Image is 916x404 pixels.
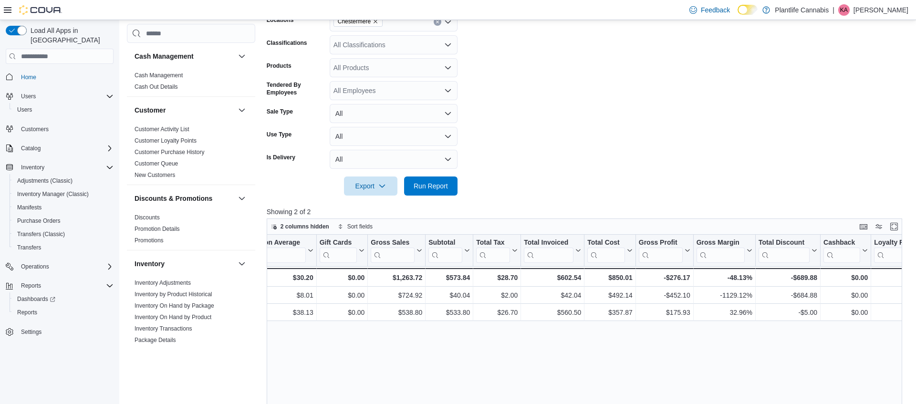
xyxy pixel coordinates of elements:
div: $38.13 [235,307,313,319]
button: Customers [2,122,117,136]
div: -$689.88 [759,272,817,283]
a: Purchase Orders [13,215,64,227]
div: Subtotal [428,238,462,248]
a: Inventory Transactions [135,325,192,332]
span: Transfers [17,244,41,251]
button: Operations [17,261,53,272]
div: Cashback [823,238,860,248]
div: -$5.00 [759,307,817,319]
span: Chestermere [333,16,383,27]
span: Purchase Orders [17,217,61,225]
button: Total Discount [759,238,817,263]
div: Total Cost [587,238,625,263]
span: Reports [13,307,114,318]
a: Settings [17,326,45,338]
div: $602.54 [524,272,581,283]
button: Discounts & Promotions [135,194,234,203]
span: Users [13,104,114,115]
div: Total Tax [476,238,510,263]
div: Total Discount [759,238,810,248]
a: Customer Queue [135,160,178,167]
button: Settings [2,325,117,339]
div: -$276.17 [639,272,690,283]
div: Transaction Average [235,238,305,263]
div: $1,263.72 [371,272,422,283]
button: Clear input [434,18,441,26]
div: Gross Sales [371,238,415,263]
button: Gross Profit [639,238,690,263]
button: Purchase Orders [10,214,117,228]
input: Dark Mode [738,5,758,15]
a: Customer Activity List [135,126,189,133]
div: $8.01 [235,290,313,301]
div: $40.04 [428,290,470,301]
a: Cash Out Details [135,83,178,90]
button: Gross Sales [371,238,422,263]
div: Total Discount [759,238,810,263]
nav: Complex example [6,66,114,363]
a: Users [13,104,36,115]
div: Gross Margin [696,238,744,248]
span: Dashboards [17,295,55,303]
div: Total Invoiced [524,238,573,248]
div: Gift Card Sales [319,238,357,263]
button: Home [2,70,117,83]
div: $0.00 [319,307,364,319]
span: Customer Loyalty Points [135,137,197,145]
div: $533.80 [428,307,470,319]
div: Customer [127,124,255,185]
button: Users [17,91,40,102]
button: Users [10,103,117,116]
div: $0.00 [823,272,868,283]
div: Discounts & Promotions [127,212,255,250]
a: Dashboards [13,293,59,305]
div: Total Cost [587,238,625,248]
button: Catalog [17,143,44,154]
label: Classifications [267,39,307,47]
label: Products [267,62,291,70]
div: Transaction Average [235,238,305,248]
a: Customer Loyalty Points [135,137,197,144]
label: Use Type [267,131,291,138]
a: Dashboards [10,292,117,306]
label: Tendered By Employees [267,81,326,96]
button: Keyboard shortcuts [858,221,869,232]
a: Cash Management [135,72,183,79]
a: Reports [13,307,41,318]
span: Inventory Adjustments [135,279,191,287]
button: Reports [10,306,117,319]
button: Gross Margin [696,238,752,263]
button: Operations [2,260,117,273]
button: Enter fullscreen [888,221,900,232]
div: $42.04 [524,290,581,301]
span: Transfers [13,242,114,253]
div: Total Tax [476,238,510,248]
div: -$452.10 [639,290,690,301]
div: $0.00 [319,272,364,283]
span: Inventory Manager (Classic) [13,188,114,200]
a: Customer Purchase History [135,149,205,155]
span: Inventory [17,162,114,173]
div: Gross Sales [371,238,415,248]
div: Cashback [823,238,860,263]
span: New Customers [135,171,175,179]
button: Sort fields [334,221,376,232]
label: Is Delivery [267,154,295,161]
button: Transfers [10,241,117,254]
span: Inventory On Hand by Product [135,313,211,321]
span: Customers [17,123,114,135]
div: $0.00 [823,307,868,319]
button: Manifests [10,201,117,214]
button: Export [344,176,397,196]
span: KA [840,4,848,16]
span: Transfers (Classic) [17,230,65,238]
span: Home [21,73,36,81]
span: Inventory [21,164,44,171]
h3: Discounts & Promotions [135,194,212,203]
button: Adjustments (Classic) [10,174,117,187]
div: $492.14 [587,290,632,301]
div: $26.70 [476,307,518,319]
button: 2 columns hidden [267,221,333,232]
